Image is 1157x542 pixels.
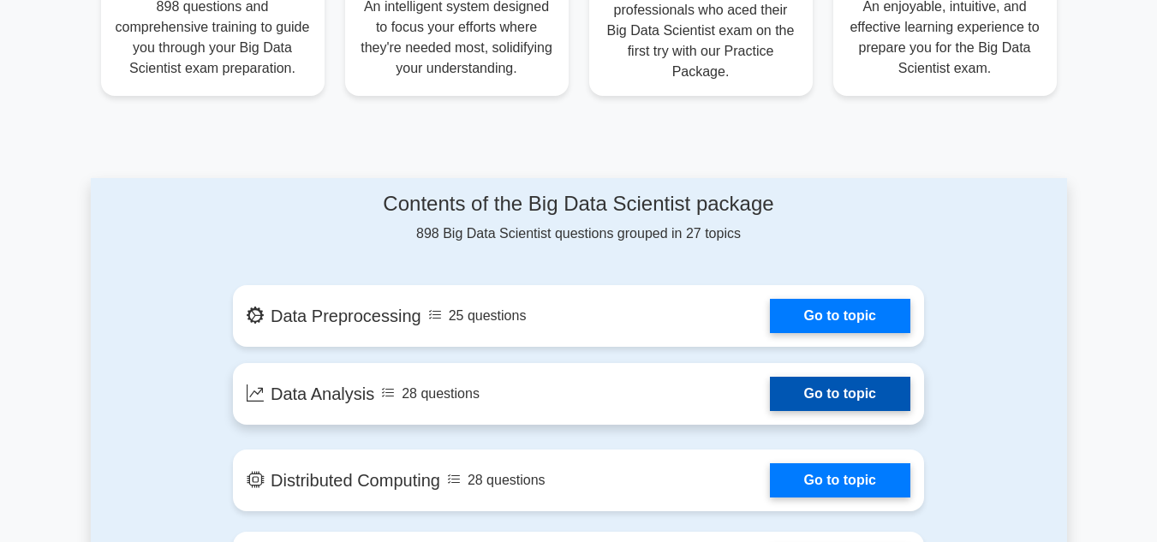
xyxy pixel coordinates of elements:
[233,192,924,217] h4: Contents of the Big Data Scientist package
[770,463,910,497] a: Go to topic
[770,377,910,411] a: Go to topic
[233,192,924,244] div: 898 Big Data Scientist questions grouped in 27 topics
[770,299,910,333] a: Go to topic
